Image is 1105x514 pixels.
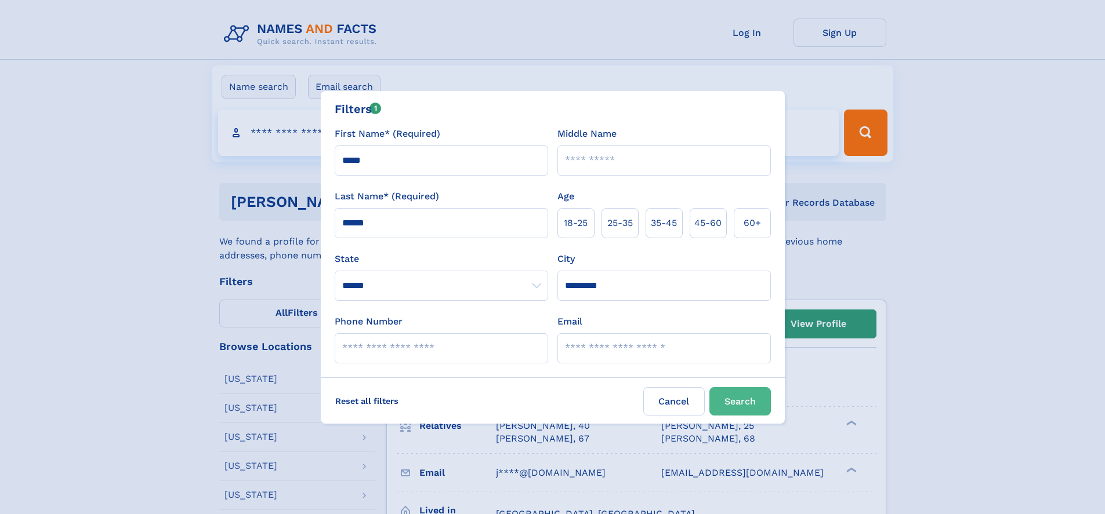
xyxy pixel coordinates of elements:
[643,387,705,415] label: Cancel
[744,216,761,230] span: 60+
[557,252,575,266] label: City
[335,252,548,266] label: State
[651,216,677,230] span: 35‑45
[335,189,439,203] label: Last Name* (Required)
[335,100,382,118] div: Filters
[564,216,588,230] span: 18‑25
[335,127,440,141] label: First Name* (Required)
[557,189,574,203] label: Age
[328,387,406,415] label: Reset all filters
[557,315,582,329] label: Email
[557,127,617,141] label: Middle Name
[709,387,771,415] button: Search
[607,216,633,230] span: 25‑35
[335,315,403,329] label: Phone Number
[694,216,722,230] span: 45‑60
